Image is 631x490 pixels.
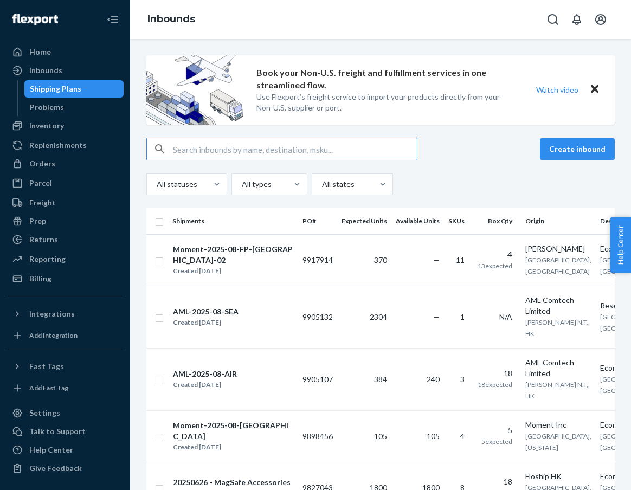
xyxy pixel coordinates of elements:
a: Shipping Plans [24,80,124,98]
input: Search inbounds by name, destination, msku... [173,138,417,160]
th: Origin [521,208,596,234]
td: 9905107 [298,348,337,410]
td: 9917914 [298,234,337,286]
button: Open Search Box [542,9,564,30]
span: [GEOGRAPHIC_DATA], [US_STATE] [525,432,591,452]
a: Returns [7,231,124,248]
span: [GEOGRAPHIC_DATA], [GEOGRAPHIC_DATA] [525,256,591,275]
button: Close [588,82,602,98]
a: Orders [7,155,124,172]
button: Talk to Support [7,423,124,440]
div: 5 [478,425,512,436]
ol: breadcrumbs [139,4,204,35]
th: Box Qty [473,208,521,234]
div: Fast Tags [29,361,64,372]
a: Add Integration [7,327,124,344]
div: AML Comtech Limited [525,295,591,317]
div: Moment Inc [525,420,591,430]
div: Settings [29,408,60,418]
span: 4 [460,431,465,441]
div: Problems [30,102,64,113]
a: Add Fast Tag [7,379,124,397]
div: Replenishments [29,140,87,151]
div: Created [DATE] [173,442,293,453]
span: 240 [427,375,440,384]
div: Reporting [29,254,66,265]
div: Orders [29,158,55,169]
button: Open notifications [566,9,588,30]
a: Help Center [7,441,124,459]
button: Give Feedback [7,460,124,477]
span: [PERSON_NAME] N.T,, HK [525,381,590,400]
div: Freight [29,197,56,208]
input: All statuses [156,179,157,190]
div: AML-2025-08-SEA [173,306,239,317]
span: — [433,255,440,265]
div: Integrations [29,308,75,319]
span: 2304 [370,312,387,321]
a: Replenishments [7,137,124,154]
span: 370 [374,255,387,265]
button: Watch video [529,82,585,98]
p: Book your Non-U.S. freight and fulfillment services in one streamlined flow. [256,67,516,92]
div: Inbounds [29,65,62,76]
span: 105 [374,431,387,441]
a: Inventory [7,117,124,134]
a: Freight [7,194,124,211]
div: Add Fast Tag [29,383,68,392]
div: 4 [478,248,512,261]
span: 18 expected [478,381,512,389]
input: All types [241,179,242,190]
div: Parcel [29,178,52,189]
div: AML Comtech Limited [525,357,591,379]
th: SKUs [444,208,473,234]
div: 18 [478,476,512,487]
span: 5 expected [481,437,512,446]
a: Prep [7,212,124,230]
div: Shipping Plans [30,83,81,94]
img: Flexport logo [12,14,58,25]
th: Available Units [391,208,444,234]
div: Add Integration [29,331,78,340]
span: 1 [460,312,465,321]
div: Created [DATE] [173,266,293,276]
span: 11 [456,255,465,265]
span: 105 [427,431,440,441]
td: 9898456 [298,410,337,462]
a: Home [7,43,124,61]
div: Returns [29,234,58,245]
div: Help Center [29,444,73,455]
a: Parcel [7,175,124,192]
div: Billing [29,273,51,284]
th: Shipments [168,208,298,234]
div: Created [DATE] [173,317,239,328]
button: Close Navigation [102,9,124,30]
div: Moment-2025-08-[GEOGRAPHIC_DATA] [173,420,293,442]
th: PO# [298,208,337,234]
div: 20250626 - MagSafe Accessories [173,477,291,488]
iframe: Opens a widget where you can chat to one of our agents [561,457,620,485]
th: Expected Units [337,208,391,234]
span: [PERSON_NAME] N.T,, HK [525,318,590,338]
span: — [433,312,440,321]
a: Settings [7,404,124,422]
div: Inventory [29,120,64,131]
p: Use Flexport’s freight service to import your products directly from your Non-U.S. supplier or port. [256,92,516,113]
div: 18 [478,368,512,379]
button: Create inbound [540,138,615,160]
button: Integrations [7,305,124,323]
div: AML-2025-08-AIR [173,369,237,379]
a: Problems [24,99,124,116]
input: All states [321,179,322,190]
a: Inbounds [147,13,195,25]
div: Moment-2025-08-FP-[GEOGRAPHIC_DATA]-02 [173,244,293,266]
div: Give Feedback [29,463,82,474]
button: Help Center [610,217,631,273]
div: Created [DATE] [173,379,237,390]
div: Floship HK [525,471,591,482]
div: Home [29,47,51,57]
a: Billing [7,270,124,287]
a: Inbounds [7,62,124,79]
span: 3 [460,375,465,384]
